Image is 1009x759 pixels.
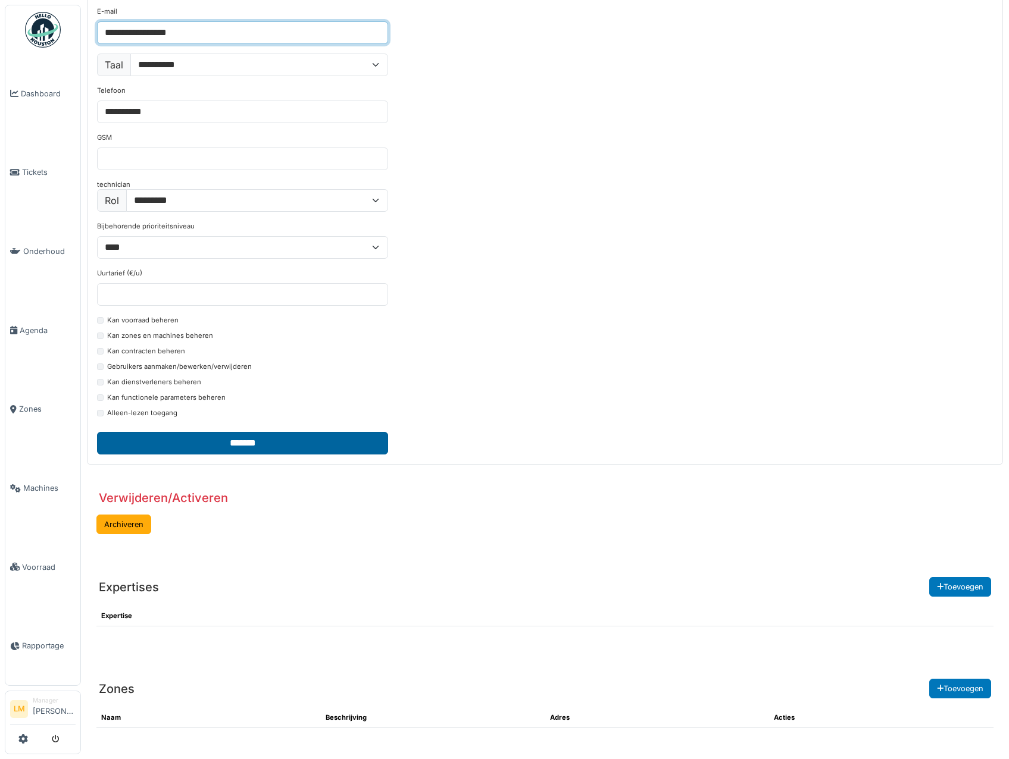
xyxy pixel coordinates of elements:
[107,331,213,341] label: Kan zones en machines beheren
[107,377,201,387] label: Kan dienstverleners beheren
[97,7,117,17] label: E-mail
[20,325,76,336] span: Agenda
[25,12,61,48] img: Badge_color-CXgf-gQk.svg
[97,54,131,76] label: Taal
[96,606,994,626] th: Expertise
[10,696,76,724] a: LM Manager[PERSON_NAME]
[19,403,76,415] span: Zones
[96,515,151,534] button: Archiveren
[107,315,179,325] label: Kan voorraad beheren
[33,696,76,705] div: Manager
[23,246,76,257] span: Onderhoud
[21,88,76,99] span: Dashboard
[22,167,76,178] span: Tickets
[23,482,76,494] span: Machines
[107,346,185,356] label: Kan contracten beheren
[5,291,80,370] a: Agenda
[107,408,177,418] label: Alleen-lezen toegang
[22,640,76,651] span: Rapportage
[97,268,142,278] label: Uurtarief (€/u)
[33,696,76,722] li: [PERSON_NAME]
[5,607,80,686] a: Rapportage
[5,212,80,291] a: Onderhoud
[97,133,112,143] label: GSM
[107,362,252,372] label: Gebruikers aanmaken/bewerken/verwijderen
[99,682,135,696] h3: Zones
[5,370,80,449] a: Zones
[5,133,80,212] a: Tickets
[96,708,321,727] th: Naam
[97,86,126,96] label: Telefoon
[10,700,28,718] li: LM
[929,577,991,597] button: Toevoegen
[99,580,159,594] h3: Expertises
[97,221,195,231] label: Bijbehorende prioriteitsniveau
[929,679,991,698] button: Toevoegen
[99,491,228,505] h3: Verwijderen/Activeren
[5,448,80,528] a: Machines
[321,708,545,727] th: Beschrijving
[22,562,76,573] span: Voorraad
[5,54,80,133] a: Dashboard
[5,528,80,607] a: Voorraad
[107,393,226,403] label: Kan functionele parameters beheren
[97,189,127,212] label: Rol
[545,708,770,727] th: Adres
[769,708,994,727] th: Acties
